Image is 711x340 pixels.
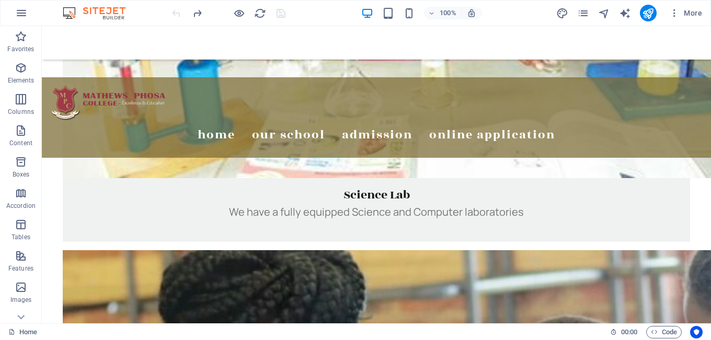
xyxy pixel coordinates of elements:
button: navigator [598,7,611,19]
button: Click here to leave preview mode and continue editing [233,7,245,19]
p: Columns [8,108,34,116]
p: Features [8,264,33,273]
span: 00 00 [621,326,637,338]
p: Content [9,139,32,147]
button: reload [254,7,266,19]
i: Design (Ctrl+Alt+Y) [556,7,568,19]
span: More [669,8,702,18]
button: Usercentrics [690,326,703,338]
i: Redo: Add element (Ctrl+Y, ⌘+Y) [191,7,203,19]
button: Code [646,326,682,338]
p: Favorites [7,45,34,53]
button: More [665,5,706,21]
h6: Session time [610,326,638,338]
i: Pages (Ctrl+Alt+S) [577,7,589,19]
h6: 100% [440,7,456,19]
button: design [556,7,569,19]
i: Navigator [598,7,610,19]
i: Publish [642,7,654,19]
button: redo [191,7,203,19]
i: AI Writer [619,7,631,19]
p: Accordion [6,202,36,210]
a: Click to cancel selection. Double-click to open Pages [8,326,37,338]
p: Elements [8,76,35,85]
button: text_generator [619,7,632,19]
p: Images [10,296,32,304]
img: Editor Logo [60,7,139,19]
p: Tables [12,233,30,241]
span: : [628,328,630,336]
p: Boxes [13,170,30,179]
button: 100% [424,7,461,19]
button: publish [640,5,657,21]
span: Code [651,326,677,338]
i: Reload page [254,7,266,19]
button: pages [577,7,590,19]
i: On resize automatically adjust zoom level to fit chosen device. [467,8,476,18]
